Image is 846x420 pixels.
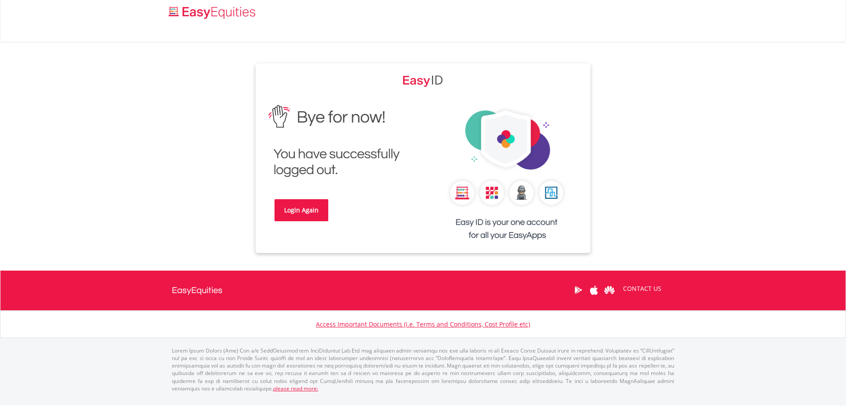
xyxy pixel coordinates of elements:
[403,72,443,87] img: EasyEquities
[165,2,259,20] a: Home page
[430,99,584,253] img: EasyEquities
[316,320,530,328] a: Access Important Documents (i.e. Terms and Conditions, Cost Profile etc)
[275,199,328,221] a: Login Again
[273,385,318,392] a: please read more:
[571,276,586,304] a: Google Play
[601,276,617,304] a: Huawei
[172,347,674,392] p: Lorem Ipsum Dolors (Ame) Con a/e SeddOeiusmod tem InciDiduntut Lab Etd mag aliquaen admin veniamq...
[586,276,601,304] a: Apple
[617,276,668,301] a: CONTACT US
[167,5,259,20] img: EasyEquities_Logo.png
[262,99,416,184] img: EasyEquities
[172,271,223,310] a: EasyEquities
